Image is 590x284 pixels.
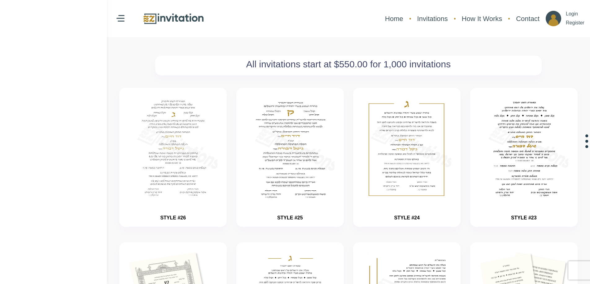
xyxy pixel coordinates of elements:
[362,97,451,200] img: invitation
[277,215,303,220] a: STYLE #25
[158,59,539,70] h2: All invitations start at $550.00 for 1,000 invitations
[513,11,543,27] a: Contact
[394,215,420,220] a: STYLE #24
[382,11,406,27] a: Home
[160,215,186,220] a: STYLE #26
[142,12,204,25] img: logo.png
[129,97,217,200] img: invitation
[459,11,505,27] a: How It Works
[511,215,537,220] a: STYLE #23
[119,88,227,227] button: invitation STYLE #26
[246,97,334,200] img: invitation
[566,10,584,28] p: Login Register
[470,88,578,227] button: invitation STYLE #23
[236,88,344,227] button: invitation STYLE #25
[546,11,561,26] img: ico_account.png
[479,97,568,200] img: invitation
[353,88,461,227] button: invitation STYLE #24
[414,11,451,27] a: Invitations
